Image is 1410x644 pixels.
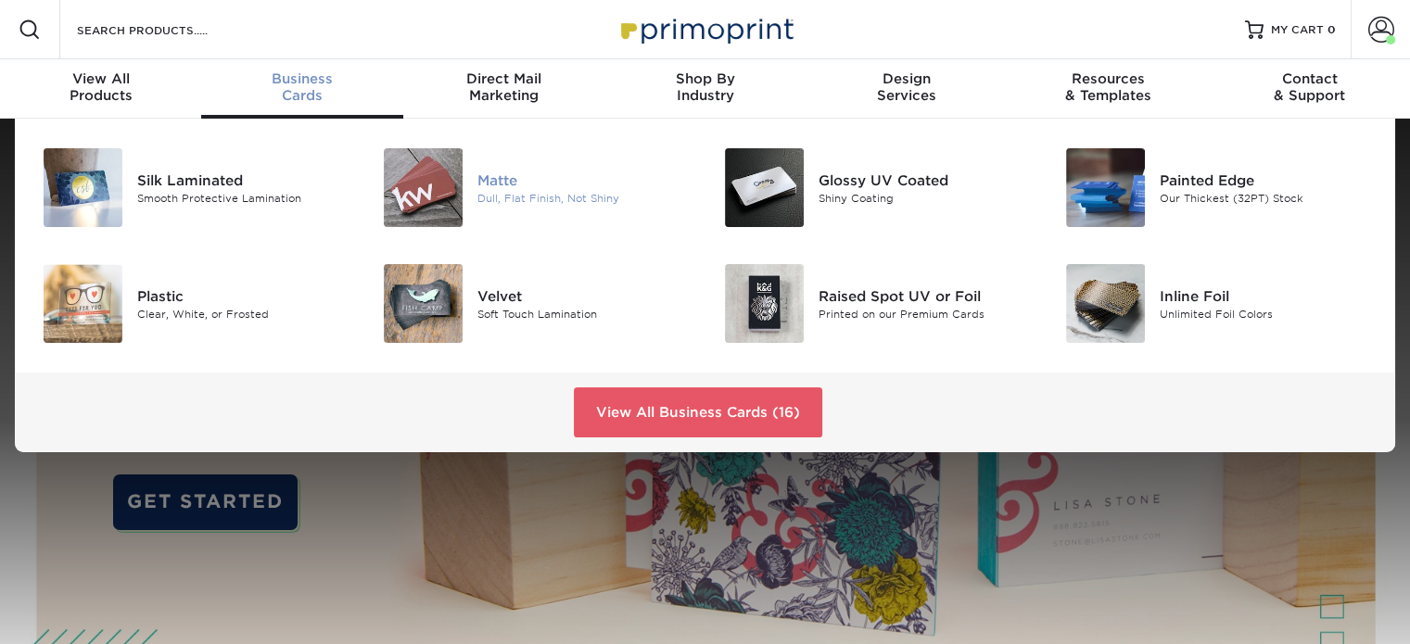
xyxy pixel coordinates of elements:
div: Plastic [137,285,350,306]
img: Silk Laminated Business Cards [44,148,122,227]
div: Velvet [477,285,691,306]
div: Silk Laminated [137,170,350,190]
a: BusinessCards [201,59,402,119]
div: Painted Edge [1160,170,1373,190]
a: Contact& Support [1209,59,1410,119]
div: Glossy UV Coated [819,170,1032,190]
img: Raised Spot UV or Foil Business Cards [725,264,804,343]
span: MY CART [1271,22,1324,38]
a: Velvet Business Cards Velvet Soft Touch Lamination [378,257,692,350]
a: DesignServices [806,59,1007,119]
div: Smooth Protective Lamination [137,190,350,206]
a: Shop ByIndustry [604,59,806,119]
a: Direct MailMarketing [403,59,604,119]
a: Raised Spot UV or Foil Business Cards Raised Spot UV or Foil Printed on our Premium Cards [719,257,1033,350]
div: Our Thickest (32PT) Stock [1160,190,1373,206]
img: Inline Foil Business Cards [1066,264,1145,343]
a: Silk Laminated Business Cards Silk Laminated Smooth Protective Lamination [37,141,350,234]
a: Inline Foil Business Cards Inline Foil Unlimited Foil Colors [1060,257,1373,350]
a: Matte Business Cards Matte Dull, Flat Finish, Not Shiny [378,141,692,234]
span: 0 [1327,23,1336,36]
div: Printed on our Premium Cards [819,306,1032,322]
img: Velvet Business Cards [384,264,463,343]
div: Unlimited Foil Colors [1160,306,1373,322]
div: Services [806,70,1007,104]
span: Direct Mail [403,70,604,87]
a: View All Business Cards (16) [574,387,822,437]
span: Contact [1209,70,1410,87]
div: Clear, White, or Frosted [137,306,350,322]
span: Resources [1007,70,1208,87]
div: Industry [604,70,806,104]
span: Shop By [604,70,806,87]
img: Glossy UV Coated Business Cards [725,148,804,227]
div: Marketing [403,70,604,104]
div: & Support [1209,70,1410,104]
img: Matte Business Cards [384,148,463,227]
a: Painted Edge Business Cards Painted Edge Our Thickest (32PT) Stock [1060,141,1373,234]
div: Shiny Coating [819,190,1032,206]
img: Plastic Business Cards [44,264,122,343]
div: Soft Touch Lamination [477,306,691,322]
span: Business [201,70,402,87]
div: Inline Foil [1160,285,1373,306]
div: & Templates [1007,70,1208,104]
a: Resources& Templates [1007,59,1208,119]
div: Cards [201,70,402,104]
div: Dull, Flat Finish, Not Shiny [477,190,691,206]
img: Painted Edge Business Cards [1066,148,1145,227]
span: Design [806,70,1007,87]
a: Glossy UV Coated Business Cards Glossy UV Coated Shiny Coating [719,141,1033,234]
div: Raised Spot UV or Foil [819,285,1032,306]
a: Plastic Business Cards Plastic Clear, White, or Frosted [37,257,350,350]
input: SEARCH PRODUCTS..... [75,19,256,41]
img: Primoprint [613,9,798,49]
div: Matte [477,170,691,190]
